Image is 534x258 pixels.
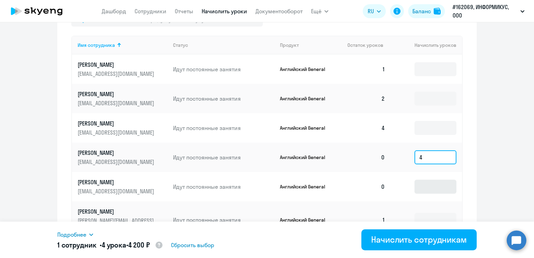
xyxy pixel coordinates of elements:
[342,172,391,201] td: 0
[78,42,167,48] div: Имя сотрудника
[371,234,467,245] div: Начислить сотрудникам
[78,61,167,78] a: [PERSON_NAME][EMAIL_ADDRESS][DOMAIN_NAME]
[78,187,156,195] p: [EMAIL_ADDRESS][DOMAIN_NAME]
[280,184,332,190] p: Английский General
[78,208,156,215] p: [PERSON_NAME]
[202,8,247,15] a: Начислить уроки
[173,42,274,48] div: Статус
[255,8,303,15] a: Документооборот
[342,201,391,238] td: 1
[280,125,332,131] p: Английский General
[347,42,383,48] span: Остаток уроков
[412,7,431,15] div: Баланс
[102,8,126,15] a: Дашборд
[347,42,391,48] div: Остаток уроков
[280,42,342,48] div: Продукт
[173,65,274,73] p: Идут постоянные занятия
[128,241,150,249] span: 4 200 ₽
[78,70,156,78] p: [EMAIL_ADDRESS][DOMAIN_NAME]
[280,42,299,48] div: Продукт
[342,55,391,84] td: 1
[135,8,166,15] a: Сотрудники
[342,113,391,143] td: 4
[342,143,391,172] td: 0
[453,3,518,20] p: #162069, ИНФОРМИКУС, ООО
[280,154,332,160] p: Английский General
[173,216,274,224] p: Идут постоянные занятия
[173,153,274,161] p: Идут постоянные занятия
[78,158,156,166] p: [EMAIL_ADDRESS][DOMAIN_NAME]
[280,66,332,72] p: Английский General
[361,229,477,250] button: Начислить сотрудникам
[173,42,188,48] div: Статус
[173,183,274,191] p: Идут постоянные занятия
[173,124,274,132] p: Идут постоянные занятия
[175,8,193,15] a: Отчеты
[408,4,445,18] button: Балансbalance
[78,90,167,107] a: [PERSON_NAME][EMAIL_ADDRESS][DOMAIN_NAME]
[78,120,156,127] p: [PERSON_NAME]
[363,4,386,18] button: RU
[449,3,528,20] button: #162069, ИНФОРМИКУС, ООО
[78,42,115,48] div: Имя сотрудника
[78,149,167,166] a: [PERSON_NAME][EMAIL_ADDRESS][DOMAIN_NAME]
[78,208,167,232] a: [PERSON_NAME][PERSON_NAME][EMAIL_ADDRESS][DOMAIN_NAME]
[78,99,156,107] p: [EMAIL_ADDRESS][DOMAIN_NAME]
[280,217,332,223] p: Английский General
[102,241,126,249] span: 4 урока
[78,129,156,136] p: [EMAIL_ADDRESS][DOMAIN_NAME]
[311,4,329,18] button: Ещё
[57,240,163,251] h5: 1 сотрудник • •
[391,36,462,55] th: Начислить уроков
[78,90,156,98] p: [PERSON_NAME]
[78,178,167,195] a: [PERSON_NAME][EMAIL_ADDRESS][DOMAIN_NAME]
[173,95,274,102] p: Идут постоянные занятия
[57,230,86,239] span: Подробнее
[368,7,374,15] span: RU
[311,7,322,15] span: Ещё
[78,149,156,157] p: [PERSON_NAME]
[280,95,332,102] p: Английский General
[78,120,167,136] a: [PERSON_NAME][EMAIL_ADDRESS][DOMAIN_NAME]
[78,178,156,186] p: [PERSON_NAME]
[434,8,441,15] img: balance
[78,61,156,69] p: [PERSON_NAME]
[78,217,156,232] p: [PERSON_NAME][EMAIL_ADDRESS][DOMAIN_NAME]
[342,84,391,113] td: 2
[171,241,214,249] span: Сбросить выбор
